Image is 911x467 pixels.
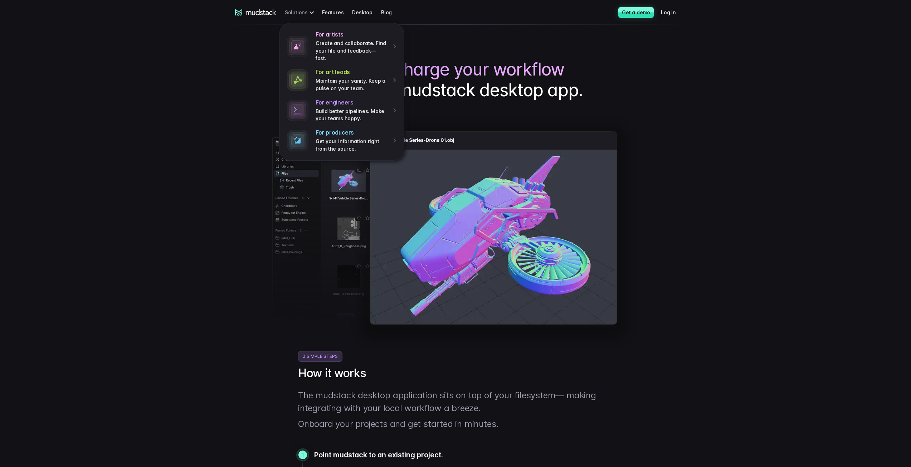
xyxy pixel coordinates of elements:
h4: For producers [316,129,388,136]
a: mudstack logo [235,9,276,16]
a: Blog [381,6,400,19]
a: Log in [661,6,685,19]
h4: For engineers [316,99,388,106]
a: For art leadsMaintain your sanity. Keep a pulse on your team. [284,65,400,95]
a: Desktop [352,6,381,19]
img: stylized terminal icon [287,100,308,121]
h4: For art leads [316,68,388,76]
span: 3 Simple Steps [298,351,342,362]
p: Build better pipelines. Make your teams happy. [316,108,388,122]
a: For engineersBuild better pipelines. Make your teams happy. [284,96,400,126]
a: Get a demo [618,7,654,18]
p: Create and collaborate. Find your file and feedback— fast. [316,40,388,62]
img: spray paint icon [287,36,308,57]
img: stylized terminal icon [287,130,308,151]
span: Last name [120,0,146,6]
h4: For artists [316,31,388,38]
p: Onboard your projects and get started in minutes. [298,418,613,430]
div: 1 [298,451,307,459]
img: connected dots icon [287,69,308,91]
h1: with the mudstack desktop app. [235,59,676,100]
img: Screenshot of mudstack desktop app [272,115,639,351]
input: Work with outsourced artists? [2,130,6,135]
a: Features [322,6,352,19]
span: Work with outsourced artists? [8,130,83,136]
span: Supercharge your workflow [347,59,564,80]
span: Job title [120,30,139,36]
span: Art team size [120,59,153,65]
div: Solutions [285,6,316,19]
h3: Point mudstack to an existing project. [314,451,613,459]
p: Get your information right from the source. [316,138,388,152]
p: Maintain your sanity. Keep a pulse on your team. [316,77,388,92]
a: For producersGet your information right from the source. [284,126,400,156]
a: For artistsCreate and collaborate. Find your file and feedback— fast. [284,28,400,65]
p: The mudstack desktop application sits on top of your filesystem— making integrating with your loc... [298,389,613,415]
h2: How it works [298,366,613,380]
